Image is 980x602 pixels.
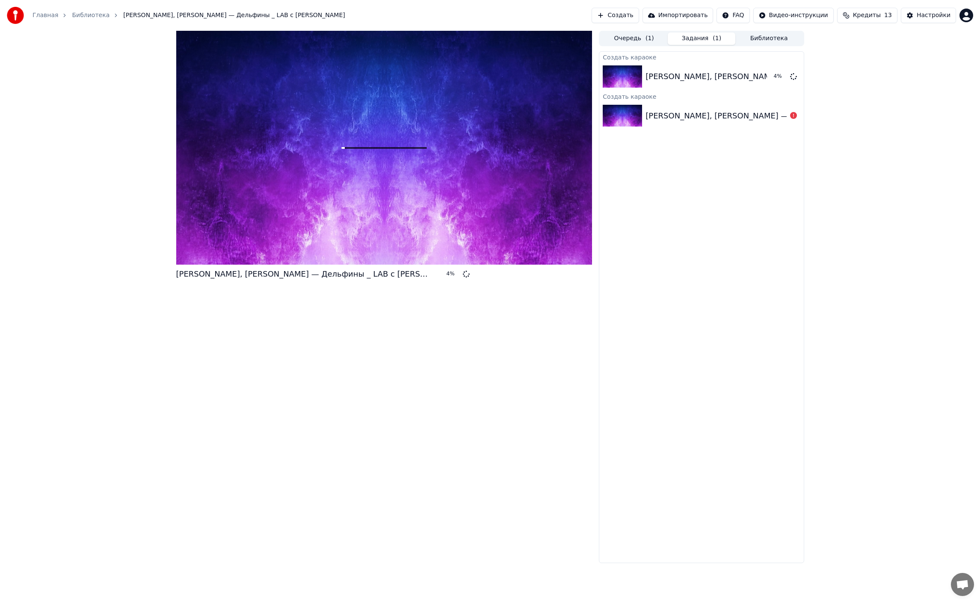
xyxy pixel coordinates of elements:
[917,11,950,20] div: Настройки
[713,34,721,43] span: ( 1 )
[645,71,931,83] div: [PERSON_NAME], [PERSON_NAME] — Дельфины _ LAB с [PERSON_NAME]
[951,573,974,596] a: Открытый чат
[33,11,58,20] a: Главная
[716,8,749,23] button: FAQ
[599,91,803,101] div: Создать караоке
[645,110,931,122] div: [PERSON_NAME], [PERSON_NAME] — Дельфины _ LAB с [PERSON_NAME]
[599,52,803,62] div: Создать караоке
[642,8,714,23] button: Импортировать
[774,73,787,80] div: 4 %
[592,8,639,23] button: Создать
[735,32,803,45] button: Библиотека
[645,34,654,43] span: ( 1 )
[837,8,897,23] button: Кредиты13
[753,8,834,23] button: Видео-инструкции
[884,11,892,20] span: 13
[853,11,881,20] span: Кредиты
[901,8,956,23] button: Настройки
[7,7,24,24] img: youka
[176,268,433,280] div: [PERSON_NAME], [PERSON_NAME] — Дельфины _ LAB с [PERSON_NAME]
[447,271,459,277] div: 4 %
[600,32,668,45] button: Очередь
[72,11,110,20] a: Библиотека
[33,11,345,20] nav: breadcrumb
[668,32,735,45] button: Задания
[123,11,345,20] span: [PERSON_NAME], [PERSON_NAME] — Дельфины _ LAB с [PERSON_NAME]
